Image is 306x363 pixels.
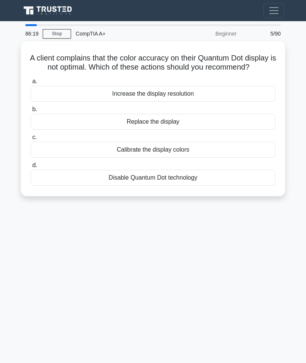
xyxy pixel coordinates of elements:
button: Toggle navigation [263,3,284,18]
div: Replace the display [31,114,275,130]
div: CompTIA A+ [71,26,175,41]
div: 86:19 [21,26,43,41]
div: 5/90 [241,26,285,41]
h5: A client complains that the color accuracy on their Quantum Dot display is not optimal. Which of ... [30,53,276,72]
div: Beginner [175,26,241,41]
a: Stop [43,29,71,39]
span: d. [32,162,37,168]
div: Disable Quantum Dot technology [31,170,275,186]
span: c. [32,134,37,140]
div: Calibrate the display colors [31,142,275,158]
span: a. [32,78,37,84]
span: b. [32,106,37,112]
div: Increase the display resolution [31,86,275,102]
